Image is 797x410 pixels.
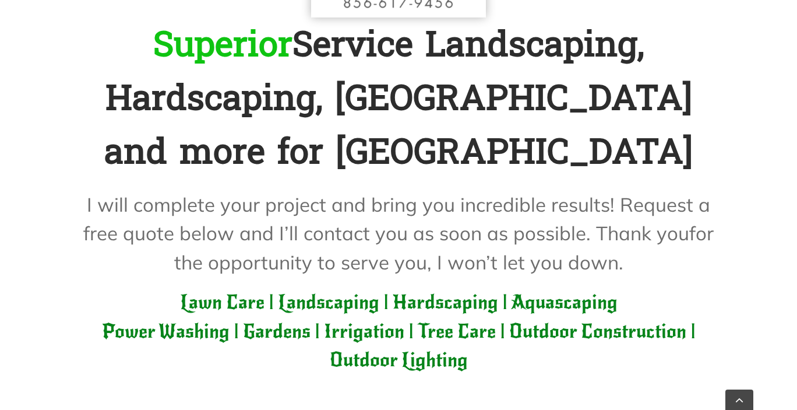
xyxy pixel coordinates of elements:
[104,13,693,184] b: Service Landscaping, Hardscaping, [GEOGRAPHIC_DATA] and more for [GEOGRAPHIC_DATA]
[83,192,710,246] span: I will complete your project and bring you incredible results! Request a free quote below and I’l...
[153,13,292,76] span: Superior
[102,320,696,372] span: Power Washing | Gardens | Irrigation | Tree Care | Outdoor Construction | Outdoor Lighting
[174,221,714,274] span: for the opportunity to serve you, I won’t let you down.
[180,290,618,314] span: Lawn Care | Landscaping | Hardscaping | Aquascaping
